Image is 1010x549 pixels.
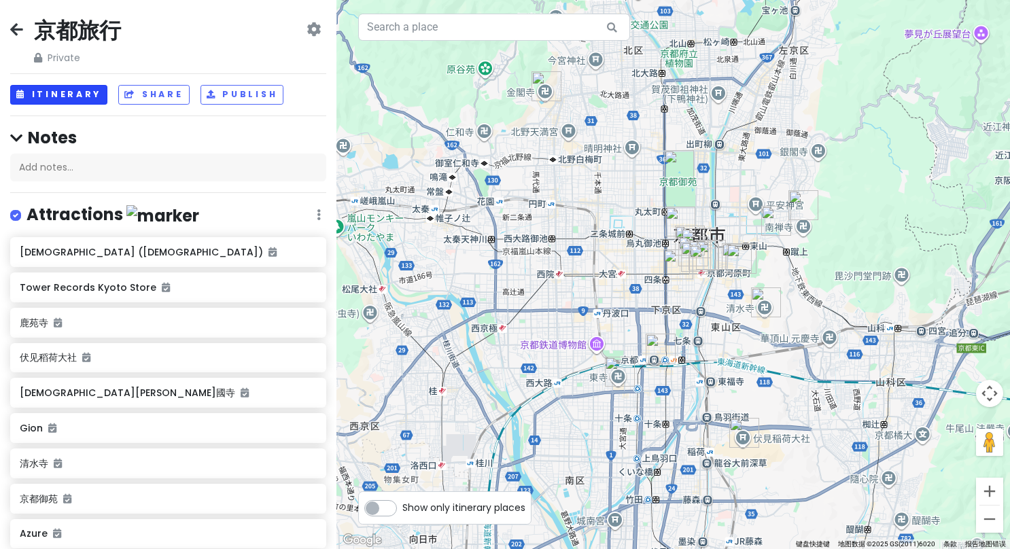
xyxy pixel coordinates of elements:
[53,529,61,538] i: Added to itinerary
[126,205,199,226] img: marker
[663,249,693,279] div: Aiyo Shijo Takakura
[976,380,1003,407] button: 地图镜头控件
[532,71,561,101] div: 鹿苑寺
[358,14,630,41] input: Search a place
[727,244,756,274] div: 八坂神社
[340,531,385,549] img: Google
[34,50,121,65] span: Private
[268,247,277,257] i: Added to itinerary
[82,353,90,362] i: Added to itinerary
[722,243,752,273] div: Gion
[340,531,385,549] a: 在 Google 地图中打开此区域（会打开一个新窗口）
[118,85,189,105] button: Share
[20,351,317,364] h6: 伏见稻荷大社
[10,85,107,105] button: Itinerary
[54,459,62,468] i: Added to itinerary
[664,150,694,180] div: 京都御苑
[20,457,317,470] h6: 清水寺
[54,318,62,327] i: Added to itinerary
[402,500,525,515] span: Show only itinerary places
[20,422,317,434] h6: Gion
[10,154,326,182] div: Add notes...
[976,429,1003,456] button: 将街景小人拖到地图上以打开街景
[201,85,284,105] button: Publish
[689,241,718,270] div: Tower Records Kyoto Store
[976,506,1003,533] button: 缩小
[20,281,317,294] h6: Tower Records Kyoto Store
[696,240,726,270] div: Azure
[34,16,121,45] h2: 京都旅行
[48,423,56,433] i: Added to itinerary
[20,493,317,505] h6: 京都御苑
[605,357,635,387] div: 教王護國寺
[943,540,957,548] a: 条款
[689,245,719,274] div: Grill Capital Touyoutei - Takashimaya
[646,334,676,364] div: Kyoto Obuya
[729,418,759,448] div: 伏见稻荷大社
[241,388,249,397] i: Added to itinerary
[976,478,1003,505] button: 放大
[665,207,695,236] div: Four Points Flex by Sheraton Kyoto Oike
[675,226,705,255] div: Gohan-ya Isshin Kyoto
[20,317,317,329] h6: 鹿苑寺
[751,287,781,317] div: 清水寺
[761,206,791,236] div: Murin-an Garden
[681,228,711,258] div: Tendon Makino Kyoto Teramachi
[681,242,711,272] div: Kyo Tsuke-men Tsurukame - Main Shop
[796,539,830,549] button: 键盘快捷键
[63,494,71,503] i: Added to itinerary
[27,204,199,226] h4: Attractions
[162,283,170,292] i: Added to itinerary
[10,127,326,148] h4: Notes
[20,387,317,399] h6: [DEMOGRAPHIC_DATA][PERSON_NAME]國寺
[20,527,317,539] h6: Azure
[838,540,935,548] span: 地图数据 ©2025 GS(2011)6020
[788,190,818,220] div: 禅林寺 (永観堂)
[965,540,1006,548] a: 报告地图错误
[20,246,317,258] h6: [DEMOGRAPHIC_DATA] ([DEMOGRAPHIC_DATA])
[678,236,708,266] div: Genkai-don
